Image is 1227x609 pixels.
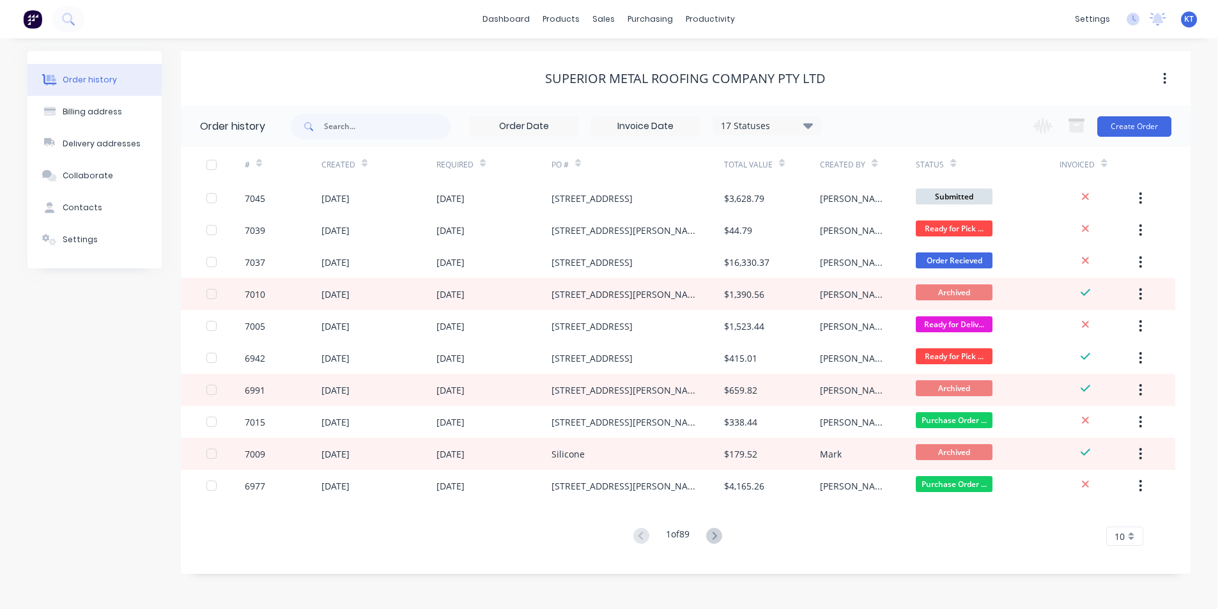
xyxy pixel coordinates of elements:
a: dashboard [476,10,536,29]
div: [DATE] [321,447,350,461]
div: Contacts [63,202,102,213]
button: Contacts [27,192,162,224]
div: purchasing [621,10,679,29]
div: 6977 [245,479,265,493]
div: sales [586,10,621,29]
div: [DATE] [436,447,465,461]
div: [DATE] [321,224,350,237]
div: Created [321,159,355,171]
div: Settings [63,234,98,245]
div: Invoiced [1060,147,1136,182]
div: [DATE] [436,192,465,205]
div: [DATE] [436,256,465,269]
div: [PERSON_NAME] [820,192,890,205]
div: Created [321,147,436,182]
input: Order Date [470,117,578,136]
div: productivity [679,10,741,29]
div: [PERSON_NAME] [820,256,890,269]
div: Required [436,159,474,171]
div: Total Value [724,159,773,171]
div: Created By [820,159,865,171]
div: [DATE] [436,415,465,429]
div: Superior Metal Roofing Company Pty Ltd [545,71,826,86]
div: [STREET_ADDRESS] [552,320,633,333]
div: $4,165.26 [724,479,764,493]
div: [STREET_ADDRESS] [552,192,633,205]
div: $415.01 [724,351,757,365]
div: [DATE] [436,288,465,301]
div: $1,390.56 [724,288,764,301]
div: [PERSON_NAME] [820,479,890,493]
div: [STREET_ADDRESS] [552,351,633,365]
div: # [245,159,250,171]
div: Required [436,147,552,182]
div: Invoiced [1060,159,1095,171]
div: [DATE] [436,320,465,333]
div: [STREET_ADDRESS] [552,256,633,269]
button: Billing address [27,96,162,128]
div: [DATE] [321,320,350,333]
div: $179.52 [724,447,757,461]
div: # [245,147,321,182]
button: Collaborate [27,160,162,192]
span: Archived [916,284,992,300]
span: Ready for Pick ... [916,348,992,364]
div: $659.82 [724,383,757,397]
div: [DATE] [321,479,350,493]
div: [DATE] [321,415,350,429]
span: Purchase Order ... [916,412,992,428]
div: Delivery addresses [63,138,141,150]
div: Order history [63,74,117,86]
div: 7015 [245,415,265,429]
div: [STREET_ADDRESS][PERSON_NAME] [552,479,698,493]
div: $1,523.44 [724,320,764,333]
div: Order history [200,119,265,134]
div: Mark [820,447,842,461]
div: [DATE] [321,383,350,397]
div: $16,330.37 [724,256,769,269]
div: products [536,10,586,29]
img: Factory [23,10,42,29]
span: KT [1184,13,1194,25]
span: Archived [916,380,992,396]
div: [STREET_ADDRESS][PERSON_NAME] [552,383,698,397]
div: 7037 [245,256,265,269]
div: PO # [552,147,724,182]
span: Order Recieved [916,252,992,268]
div: $44.79 [724,224,752,237]
div: 1 of 89 [666,527,690,546]
div: [DATE] [436,479,465,493]
div: Status [916,159,944,171]
div: Status [916,147,1060,182]
div: $3,628.79 [724,192,764,205]
button: Create Order [1097,116,1171,137]
div: [STREET_ADDRESS][PERSON_NAME] [552,415,698,429]
div: PO # [552,159,569,171]
div: 6991 [245,383,265,397]
button: Delivery addresses [27,128,162,160]
div: [DATE] [321,192,350,205]
div: [PERSON_NAME] [820,415,890,429]
div: Created By [820,147,916,182]
div: 17 Statuses [713,119,821,133]
div: $338.44 [724,415,757,429]
div: 7010 [245,288,265,301]
div: Total Value [724,147,820,182]
span: Submitted [916,189,992,204]
span: Archived [916,444,992,460]
div: [DATE] [436,383,465,397]
div: [PERSON_NAME] [820,224,890,237]
div: [STREET_ADDRESS][PERSON_NAME] [552,224,698,237]
div: [PERSON_NAME] [820,320,890,333]
span: Purchase Order ... [916,476,992,492]
div: Silicone [552,447,585,461]
div: [DATE] [321,256,350,269]
div: 7009 [245,447,265,461]
div: 7039 [245,224,265,237]
div: [DATE] [436,351,465,365]
div: [DATE] [436,224,465,237]
input: Invoice Date [592,117,699,136]
div: Collaborate [63,170,113,181]
div: [PERSON_NAME] [820,351,890,365]
span: 10 [1115,530,1125,543]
